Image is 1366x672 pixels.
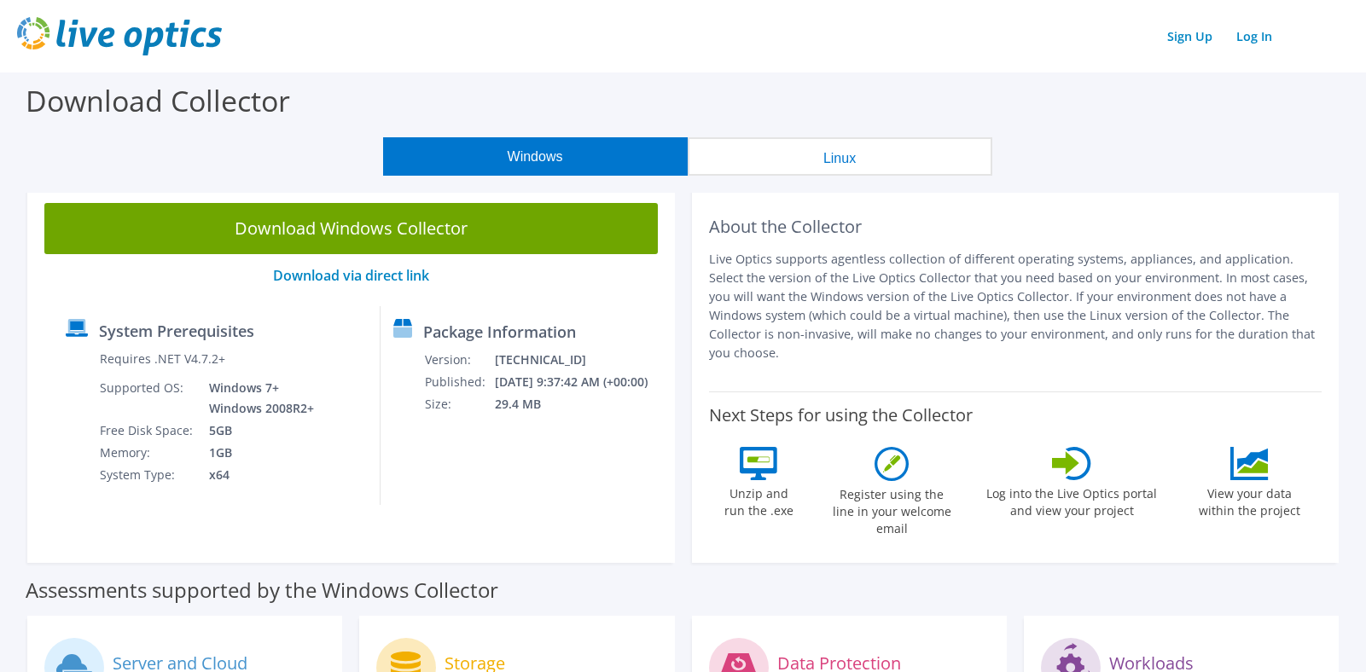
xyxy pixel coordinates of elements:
td: Free Disk Space: [99,420,196,442]
td: Version: [424,349,494,371]
label: Assessments supported by the Windows Collector [26,582,498,599]
h2: About the Collector [709,217,1322,237]
td: 29.4 MB [494,393,667,415]
td: Size: [424,393,494,415]
label: Package Information [423,323,576,340]
label: Log into the Live Optics portal and view your project [985,480,1158,519]
button: Windows [383,137,688,176]
label: Unzip and run the .exe [719,480,798,519]
label: Register using the line in your welcome email [828,481,956,537]
td: Supported OS: [99,377,196,420]
td: 1GB [196,442,317,464]
label: Storage [445,655,505,672]
td: Memory: [99,442,196,464]
td: 5GB [196,420,317,442]
a: Download Windows Collector [44,203,658,254]
button: Linux [688,137,992,176]
td: [DATE] 9:37:42 AM (+00:00) [494,371,667,393]
a: Sign Up [1159,24,1221,49]
p: Live Optics supports agentless collection of different operating systems, appliances, and applica... [709,250,1322,362]
label: Next Steps for using the Collector [709,405,973,426]
td: Published: [424,371,494,393]
label: System Prerequisites [99,322,254,339]
a: Download via direct link [273,266,429,285]
a: Log In [1228,24,1281,49]
label: View your data within the project [1188,480,1311,519]
img: live_optics_svg.svg [17,17,222,55]
label: Data Protection [777,655,901,672]
td: [TECHNICAL_ID] [494,349,667,371]
label: Download Collector [26,81,290,120]
td: Windows 7+ Windows 2008R2+ [196,377,317,420]
td: System Type: [99,464,196,486]
label: Server and Cloud [113,655,247,672]
td: x64 [196,464,317,486]
label: Requires .NET V4.7.2+ [100,350,225,368]
label: Workloads [1109,655,1194,672]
